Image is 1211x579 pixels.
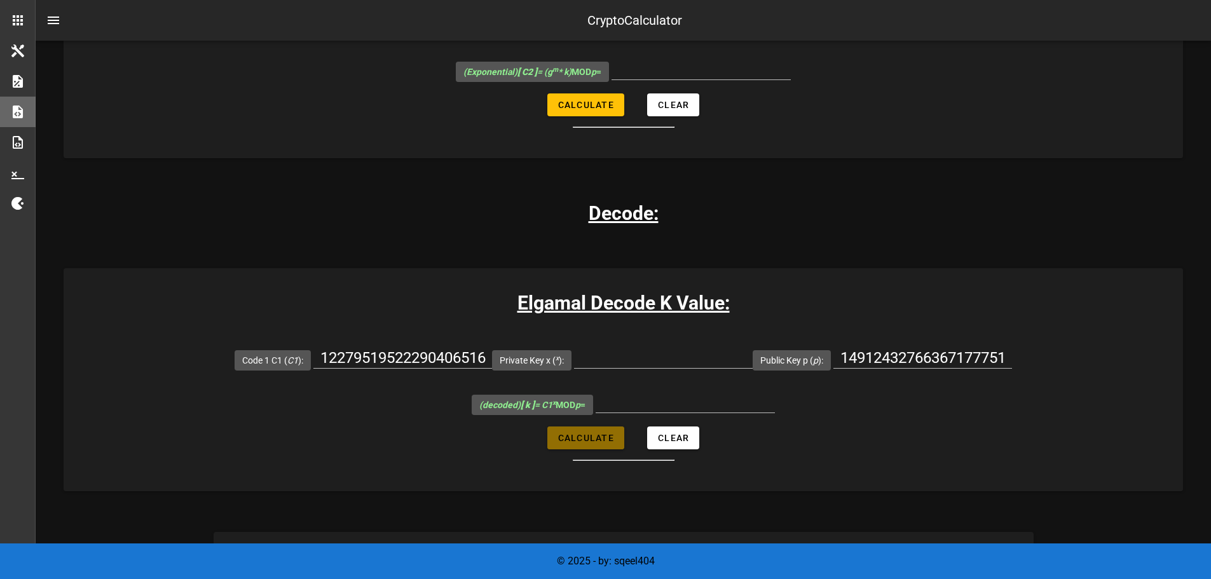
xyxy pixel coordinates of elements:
sup: x [552,398,556,407]
span: Calculate [558,433,614,443]
sup: x [556,354,559,362]
div: CryptoCalculator [587,11,682,30]
button: Clear [647,426,699,449]
span: Clear [657,100,689,110]
b: [ C2 ] [517,67,537,77]
span: © 2025 - by: sqeel404 [557,555,655,567]
span: MOD = [479,400,585,410]
i: (Exponential) = (g * k) [463,67,571,77]
b: [ k ] [521,400,535,410]
i: C1 [287,355,298,365]
button: Calculate [547,93,624,116]
sup: m [552,65,558,74]
h3: Elgamal Decode K Value: [64,289,1183,317]
i: p [591,67,596,77]
span: Clear [657,433,689,443]
label: Public Key p ( ): [760,354,823,367]
button: nav-menu-toggle [38,5,69,36]
label: Code 1 C1 ( ): [242,354,303,367]
span: Calculate [558,100,614,110]
button: Clear [647,93,699,116]
label: Private Key x ( ): [500,354,564,367]
i: p [813,355,818,365]
span: MOD = [463,67,601,77]
i: p [575,400,580,410]
button: Calculate [547,426,624,449]
i: (decoded) = C1 [479,400,556,410]
h3: Decode: [589,199,659,228]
